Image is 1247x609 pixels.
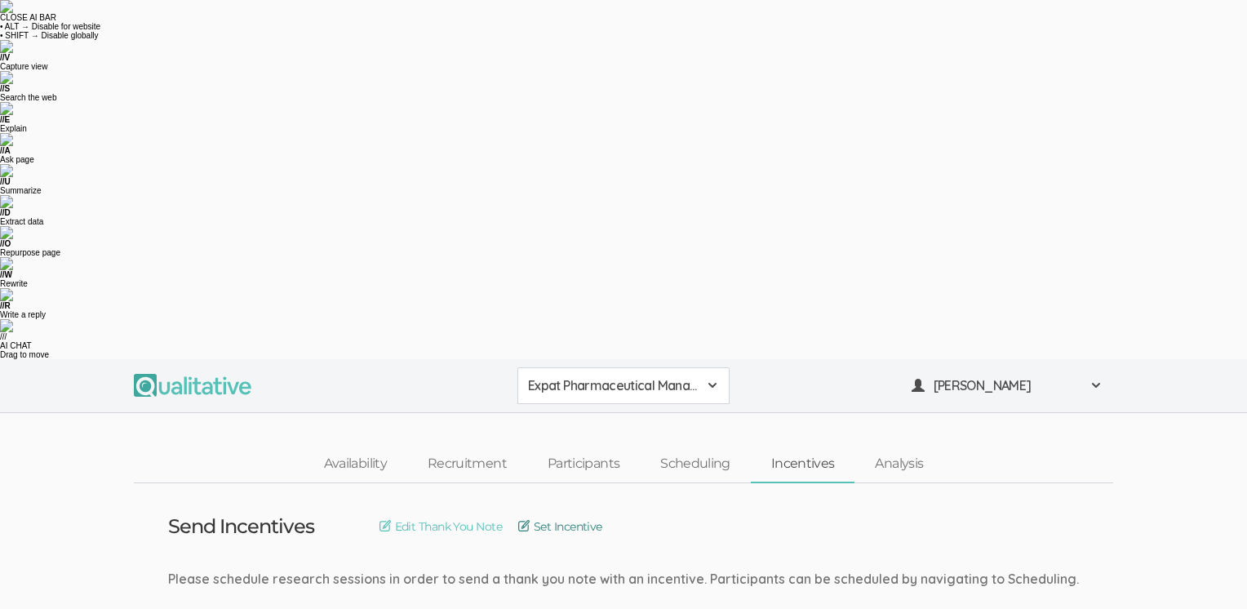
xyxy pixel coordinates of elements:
[407,447,527,482] a: Recruitment
[901,367,1113,404] button: [PERSON_NAME]
[527,447,640,482] a: Participants
[168,516,314,537] h3: Send Incentives
[528,376,698,395] span: Expat Pharmaceutical Managers
[134,374,251,397] img: Qualitative
[304,447,407,482] a: Availability
[379,518,502,536] a: Edit Thank You Note
[751,447,855,482] a: Incentives
[168,570,1079,589] div: Please schedule research sessions in order to send a thank you note with an incentive. Participan...
[640,447,751,482] a: Scheduling
[934,376,1081,395] span: [PERSON_NAME]
[517,367,730,404] button: Expat Pharmaceutical Managers
[518,518,602,536] a: Set Incentive
[854,447,943,482] a: Analysis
